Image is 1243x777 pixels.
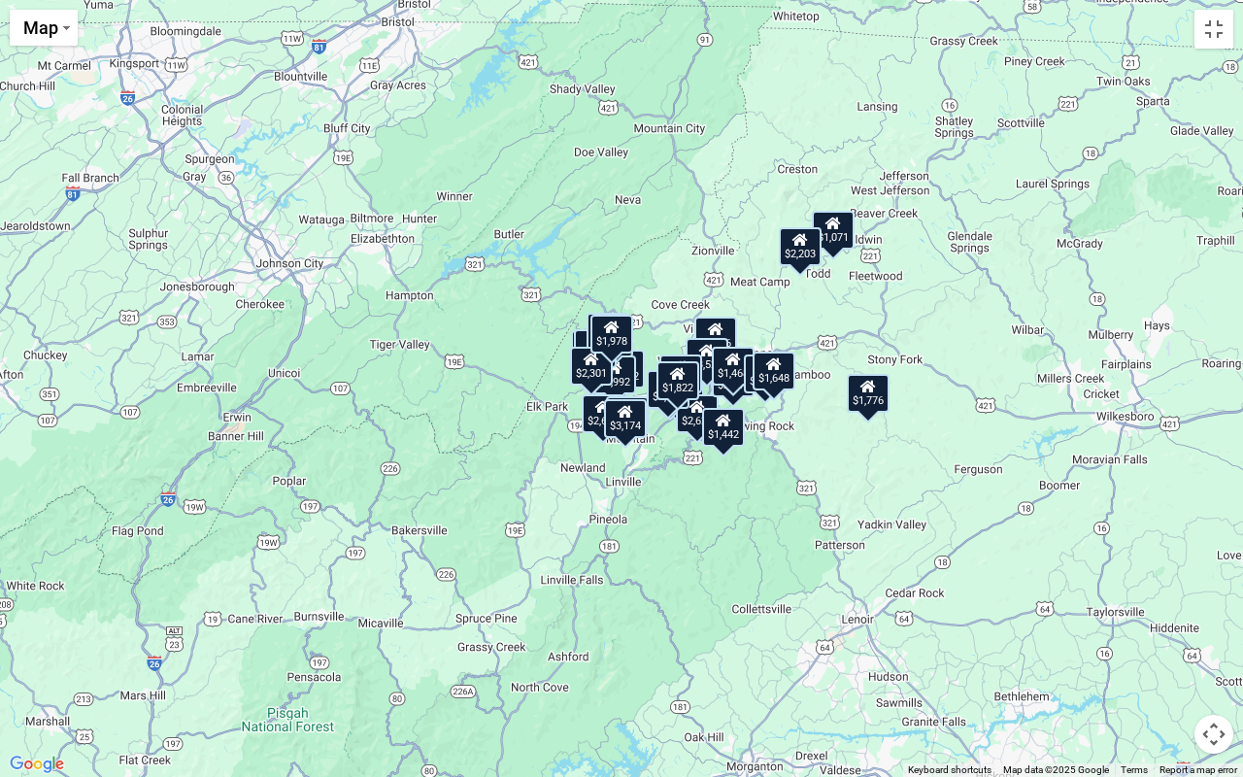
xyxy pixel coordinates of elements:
[1003,764,1109,775] span: Map data ©2025 Google
[694,317,737,355] div: $4,766
[1121,764,1148,775] a: Terms (opens in new tab)
[847,374,890,413] div: $1,776
[712,347,755,386] div: $1,468
[686,338,728,377] div: $3,525
[812,211,855,250] div: $1,071
[908,763,991,777] button: Keyboard shortcuts
[753,352,795,390] div: $1,648
[702,408,745,447] div: $1,442
[779,227,822,266] div: $2,203
[1159,764,1237,775] a: Report a map error
[744,355,787,393] div: $1,601
[1194,715,1233,754] button: Map camera controls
